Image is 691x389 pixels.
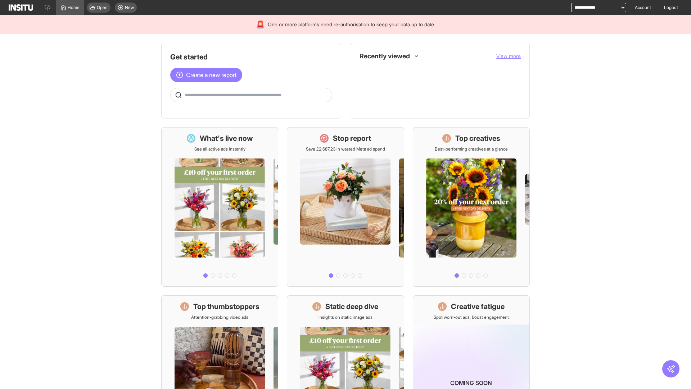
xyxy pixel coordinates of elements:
[287,127,404,287] a: Stop reportSave £2,687.23 in wasted Meta ad spend
[496,53,521,59] span: View more
[319,314,372,320] p: Insights on static image ads
[325,301,378,312] h1: Static deep dive
[200,133,253,143] h1: What's live now
[194,146,245,152] p: See all active ads instantly
[268,21,435,28] span: One or more platforms need re-authorisation to keep your data up to date.
[68,5,80,10] span: Home
[191,314,248,320] p: Attention-grabbing video ads
[9,4,33,11] img: Logo
[256,19,265,30] div: 🚨
[306,146,385,152] p: Save £2,687.23 in wasted Meta ad spend
[186,71,236,79] span: Create a new report
[333,133,371,143] h1: Stop report
[435,146,508,152] p: Best-performing creatives at a glance
[455,133,500,143] h1: Top creatives
[170,68,242,82] button: Create a new report
[161,127,278,287] a: What's live nowSee all active ads instantly
[193,301,259,312] h1: Top thumbstoppers
[97,5,108,10] span: Open
[496,53,521,60] button: View more
[170,52,332,62] h1: Get started
[125,5,134,10] span: New
[413,127,530,287] a: Top creativesBest-performing creatives at a glance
